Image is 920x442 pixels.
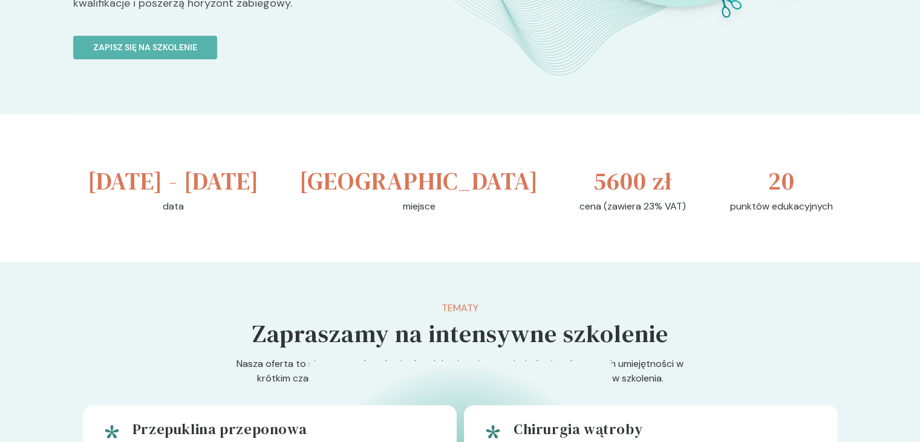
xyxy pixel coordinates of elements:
p: Tematy [252,301,668,315]
h5: Przepuklina przeponowa [132,420,437,439]
p: Nasza oferta to niepowtarzalna okazja do zdobycia najnowszej wiedzy i praktycznych umiejętności w... [228,357,693,405]
p: cena (zawiera 23% VAT) [579,199,686,214]
h3: [GEOGRAPHIC_DATA] [299,163,538,199]
p: data [163,199,184,214]
h5: Chirurgia wątroby [514,420,818,439]
a: Zapisz się na szkolenie [73,21,451,59]
p: miejsce [403,199,436,214]
p: Zapisz się na szkolenie [93,41,197,54]
button: Zapisz się na szkolenie [73,36,217,59]
h3: [DATE] - [DATE] [88,163,259,199]
p: punktów edukacyjnych [730,199,833,214]
h5: Zapraszamy na intensywne szkolenie [252,315,668,352]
